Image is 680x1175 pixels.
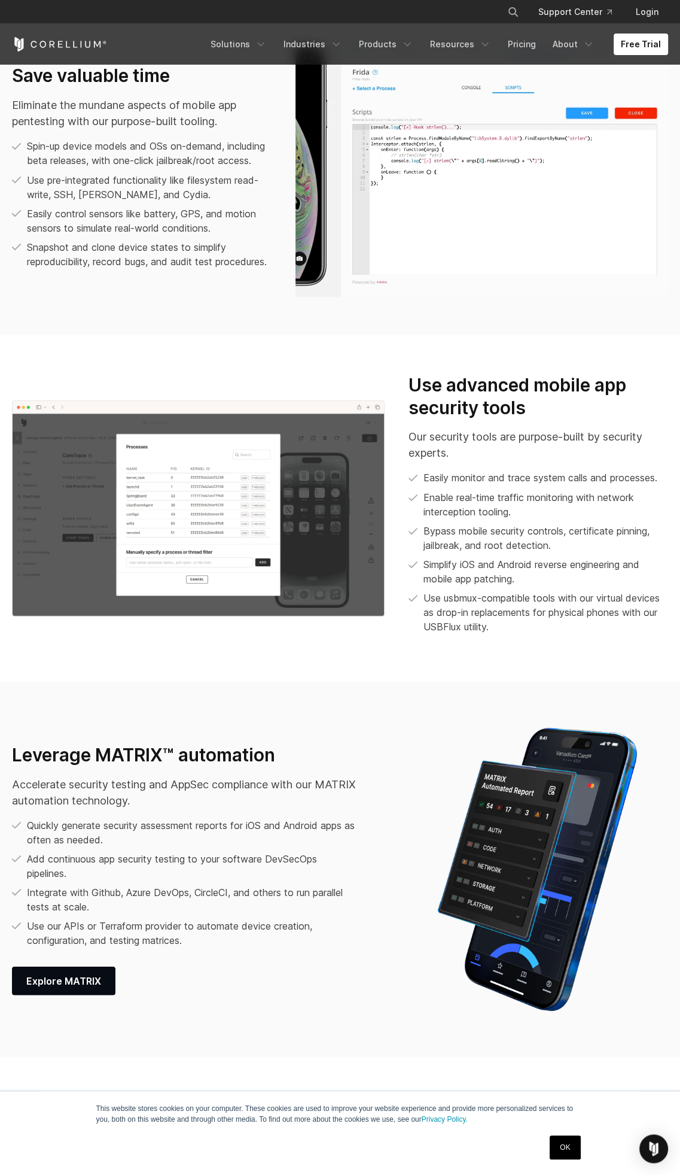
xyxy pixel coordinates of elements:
a: Privacy Policy. [422,1115,468,1124]
button: Search [502,1,524,23]
div: Navigation Menu [203,34,668,55]
p: Snapshot and clone device states to simplify reproducibility, record bugs, and audit test procedu... [27,239,272,268]
a: OK [550,1135,580,1159]
p: Use pre-integrated functionality like filesystem read-write, SSH, [PERSON_NAME], and Cydia. [27,172,272,201]
a: Free Trial [614,34,668,55]
a: Resources [423,34,498,55]
p: Bypass mobile security controls, certificate pinning, jailbreak, and root detection. [423,523,668,552]
a: Login [626,1,668,23]
p: Spin-up device models and OSs on-demand, including beta releases, with one-click jailbreak/root a... [27,139,272,168]
a: Corellium Home [12,37,107,51]
h3: Save valuable time [12,65,272,87]
img: Screenshot of Corellium's Frida in scripts. [295,45,668,297]
p: Accelerate security testing and AppSec compliance with our MATRIX automation technology. [12,776,356,808]
p: Simplify iOS and Android reverse engineering and mobile app patching. [423,557,668,585]
img: CoreTrace Processes in Corellium's virtual hardware platform [12,400,385,617]
a: Pricing [501,34,543,55]
p: Add continuous app security testing to your software DevSecOps pipelines. [27,851,356,880]
p: Easily monitor and trace system calls and processes. [423,470,657,484]
a: Industries [276,34,349,55]
a: Explore MATRIX [12,966,115,995]
p: Our security tools are purpose-built by security experts. [408,428,668,460]
p: Eliminate the mundane aspects of mobile app pentesting with our purpose-built tooling. [12,97,272,129]
img: Corellium MATRIX automated report on iPhone showing app vulnerability test results across securit... [408,719,666,1019]
div: Open Intercom Messenger [639,1134,668,1163]
h3: Leverage MATRIX™ automation [12,743,356,766]
a: Products [352,34,420,55]
a: About [545,34,602,55]
p: This website stores cookies on your computer. These cookies are used to improve your website expe... [96,1103,584,1125]
p: Enable real-time traffic monitoring with network interception tooling. [423,490,668,518]
a: Solutions [203,34,274,55]
div: Navigation Menu [493,1,668,23]
li: Use our APIs or Terraform provider to automate device creation, configuration, and testing matrices. [12,918,356,947]
span: Use usbmux-compatible tools with our virtual devices as drop-in replacements for physical phones ... [423,590,668,633]
a: Support Center [529,1,621,23]
span: Explore MATRIX [26,973,101,988]
p: Integrate with Github, Azure DevOps, CircleCI, and others to run parallel tests at scale. [27,885,356,913]
p: Quickly generate security assessment reports for iOS and Android apps as often as needed. [27,818,356,846]
h3: Use advanced mobile app security tools [408,374,668,418]
p: Easily control sensors like battery, GPS, and motion sensors to simulate real-world conditions. [27,206,272,235]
